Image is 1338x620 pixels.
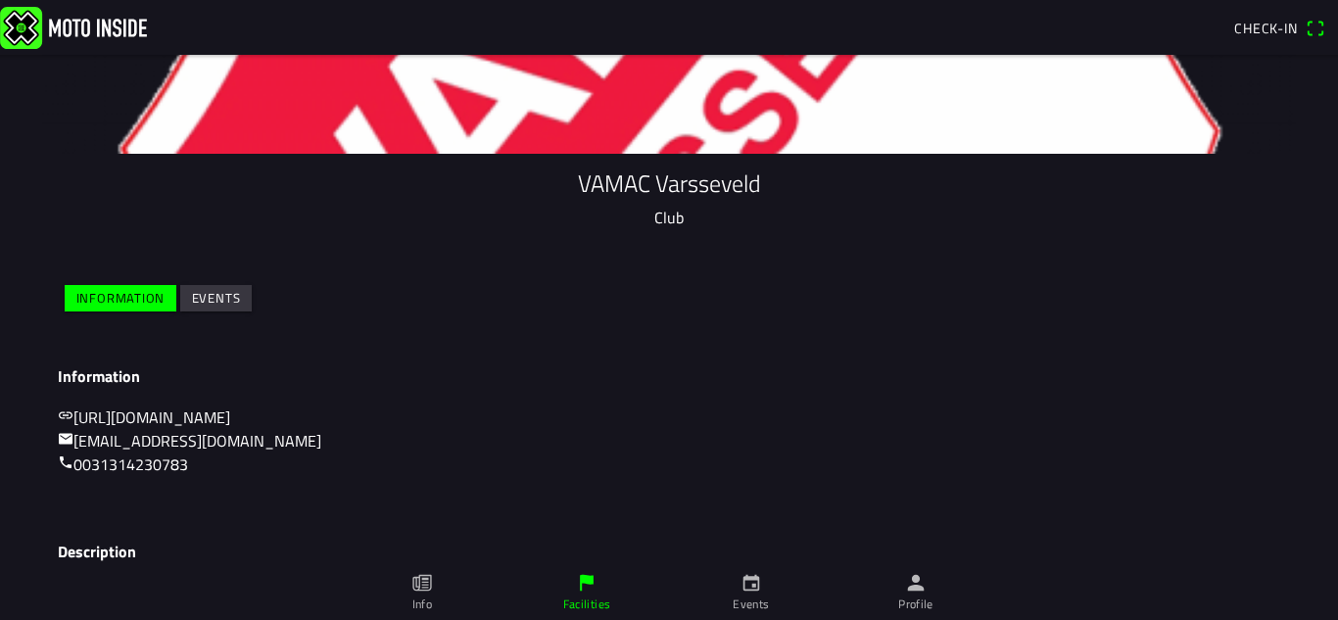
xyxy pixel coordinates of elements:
[563,596,611,613] ion-label: Facilities
[733,596,769,613] ion-label: Events
[576,572,597,594] ion-icon: flag
[411,572,433,594] ion-icon: paper
[898,596,933,613] ion-label: Profile
[180,285,252,311] ion-button: Events
[1224,11,1334,44] a: Check-inqr scanner
[65,285,176,311] ion-button: Information
[58,431,73,447] ion-icon: mail
[1234,18,1298,38] span: Check-in
[58,429,321,453] a: mail[EMAIL_ADDRESS][DOMAIN_NAME]
[58,543,1280,561] h3: Description
[741,572,762,594] ion-icon: calendar
[58,206,1280,229] p: Club
[58,367,1280,386] h3: Information
[58,407,73,423] ion-icon: link
[412,596,432,613] ion-label: Info
[905,572,927,594] ion-icon: person
[58,405,230,429] a: link[URL][DOMAIN_NAME]
[58,454,73,470] ion-icon: call
[58,453,188,476] a: call0031314230783
[58,169,1280,198] h1: VAMAC Varsseveld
